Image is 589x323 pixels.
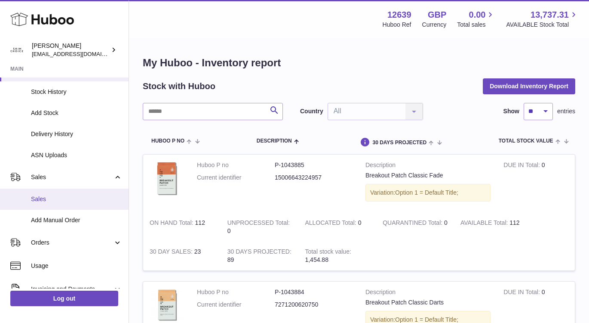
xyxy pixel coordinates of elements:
span: Add Stock [31,109,122,117]
label: Show [503,107,519,115]
strong: Description [365,161,491,171]
a: 0.00 Total sales [457,9,495,29]
span: Total stock value [499,138,553,144]
img: admin@skinchoice.com [10,43,23,56]
td: 0 [497,155,575,212]
td: 23 [143,241,221,270]
a: 13,737.31 AVAILABLE Stock Total [506,9,579,29]
td: 112 [454,212,532,242]
span: 13,737.31 [531,9,569,21]
span: ASN Uploads [31,151,122,159]
a: Log out [10,291,118,306]
dd: 15006643224957 [275,174,353,182]
dd: P-1043884 [275,288,353,296]
strong: QUARANTINED Total [383,219,444,228]
td: 112 [143,212,221,242]
dd: 7271200620750 [275,301,353,309]
span: 1,454.88 [305,256,328,263]
span: Delivery History [31,130,122,138]
span: AVAILABLE Stock Total [506,21,579,29]
div: Breakout Patch Classic Fade [365,171,491,180]
strong: GBP [428,9,446,21]
span: [EMAIL_ADDRESS][DOMAIN_NAME] [32,50,126,57]
span: 0 [444,219,448,226]
strong: ON HAND Total [150,219,195,228]
dd: P-1043885 [275,161,353,169]
strong: ALLOCATED Total [305,219,358,228]
strong: DUE IN Total [503,161,541,171]
div: Huboo Ref [383,21,411,29]
span: Huboo P no [151,138,184,144]
span: Usage [31,262,122,270]
span: Stock History [31,88,122,96]
img: product image [150,288,184,323]
span: Option 1 = Default Title; [395,316,458,323]
h1: My Huboo - Inventory report [143,56,575,70]
span: Option 1 = Default Title; [395,189,458,196]
span: 0.00 [469,9,486,21]
td: 0 [298,212,376,242]
strong: AVAILABLE Total [460,219,509,228]
span: entries [557,107,575,115]
span: Add Manual Order [31,216,122,224]
span: Sales [31,173,113,181]
h2: Stock with Huboo [143,81,215,92]
label: Country [300,107,323,115]
div: Currency [422,21,447,29]
dt: Current identifier [197,301,275,309]
div: Variation: [365,184,491,202]
span: Description [257,138,292,144]
td: 89 [221,241,299,270]
div: [PERSON_NAME] [32,42,109,58]
strong: Description [365,288,491,298]
span: Orders [31,239,113,247]
span: Invoicing and Payments [31,285,113,293]
div: Breakout Patch Classic Darts [365,298,491,307]
img: product image [150,161,184,197]
strong: 12639 [387,9,411,21]
span: Sales [31,195,122,203]
strong: Total stock value [305,248,351,257]
strong: DUE IN Total [503,289,541,298]
strong: 30 DAYS PROJECTED [227,248,291,257]
strong: 30 DAY SALES [150,248,194,257]
strong: UNPROCESSED Total [227,219,290,228]
dt: Current identifier [197,174,275,182]
span: Total sales [457,21,495,29]
td: 0 [221,212,299,242]
span: 30 DAYS PROJECTED [372,140,426,146]
dt: Huboo P no [197,161,275,169]
dt: Huboo P no [197,288,275,296]
button: Download Inventory Report [483,78,575,94]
